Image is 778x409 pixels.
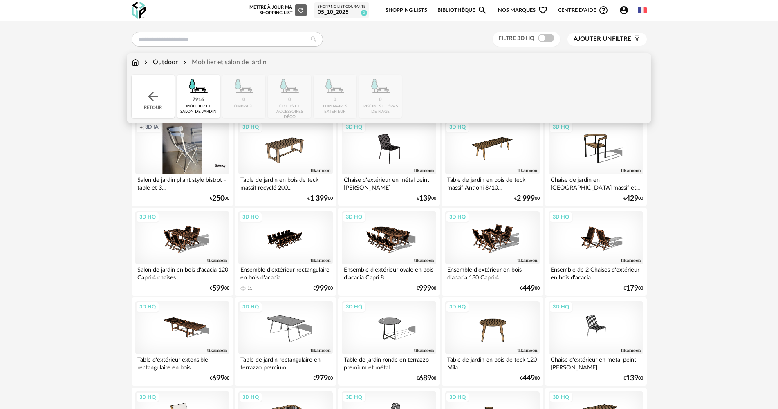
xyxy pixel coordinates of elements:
div: Salon de jardin en bois d'acacia 120 Capri 4 chaises [135,264,229,281]
div: Ensemble d'extérieur rectangulaire en bois d'acacia... [238,264,332,281]
a: 3D HQ Table de jardin en bois de teck massif recyclé 200... €1 39900 [235,118,336,206]
span: Creation icon [139,124,144,130]
span: filtre [574,35,631,43]
div: 3D HQ [136,392,159,402]
div: 3D HQ [239,122,262,132]
div: 7916 [193,97,204,103]
div: € 00 [313,286,333,291]
div: Table d'extérieur extensible rectangulaire en bois... [135,354,229,371]
div: Table de jardin rectangulaire en terrazzo premium... [238,354,332,371]
div: mobilier et salon de jardin [179,104,217,114]
div: € 00 [417,375,436,381]
span: 1 399 [310,196,328,201]
span: Account Circle icon [619,5,632,15]
span: Filtre 3D HQ [498,36,534,41]
a: 3D HQ Chaise de jardin en [GEOGRAPHIC_DATA] massif et... €42900 [545,118,646,206]
span: 2 999 [517,196,535,201]
div: Ensemble de 2 Chaises d'extérieur en bois d'acacia... [549,264,643,281]
span: 979 [316,375,328,381]
img: svg+xml;base64,PHN2ZyB3aWR0aD0iMTYiIGhlaWdodD0iMTYiIHZpZXdCb3g9IjAgMCAxNiAxNiIgZmlsbD0ibm9uZSIgeG... [143,58,149,67]
div: € 00 [210,196,229,201]
div: € 00 [210,286,229,291]
div: Retour [132,75,175,118]
div: Outdoor [143,58,178,67]
a: 3D HQ Table de jardin ronde en terrazzo premium et métal... €68900 [338,297,439,386]
div: € 00 [623,196,643,201]
a: 3D HQ Chaise d'extérieur en métal peint [PERSON_NAME] €13900 [545,297,646,386]
span: 250 [212,196,224,201]
div: 3D HQ [549,122,573,132]
span: Centre d'aideHelp Circle Outline icon [558,5,608,15]
a: 3D HQ Ensemble d'extérieur en bois d'acacia 130 Capri 4 €44900 [442,208,543,296]
div: 3D HQ [446,302,469,312]
div: 3D HQ [549,212,573,222]
div: Table de jardin ronde en terrazzo premium et métal... [342,354,436,371]
div: € 00 [307,196,333,201]
span: Account Circle icon [619,5,629,15]
div: 3D HQ [342,212,366,222]
span: 999 [316,286,328,291]
span: 139 [419,196,431,201]
a: 3D HQ Ensemble de 2 Chaises d'extérieur en bois d'acacia... €17900 [545,208,646,296]
div: € 00 [514,196,540,201]
div: 3D HQ [446,122,469,132]
a: 3D HQ Chaise d'extérieur en métal peint [PERSON_NAME] €13900 [338,118,439,206]
div: € 00 [417,196,436,201]
a: Shopping List courante 05_10_2025 0 [318,4,365,16]
img: svg+xml;base64,PHN2ZyB3aWR0aD0iMTYiIGhlaWdodD0iMTciIHZpZXdCb3g9IjAgMCAxNiAxNyIgZmlsbD0ibm9uZSIgeG... [132,58,139,67]
span: Ajouter un [574,36,612,42]
div: Table de jardin en bois de teck 120 Mila [445,354,539,371]
a: 3D HQ Ensemble d'extérieur ovale en bois d'acacia Capri 8 €99900 [338,208,439,296]
div: € 00 [520,375,540,381]
span: 999 [419,286,431,291]
span: Refresh icon [297,8,305,12]
div: 11 [247,286,252,291]
div: € 00 [623,286,643,291]
div: 3D HQ [136,302,159,312]
span: 0 [361,10,367,16]
div: 3D HQ [549,302,573,312]
div: 3D HQ [549,392,573,402]
a: Creation icon 3D IA Salon de jardin pliant style bistrot – table et 3... €25000 [132,118,233,206]
span: 179 [626,286,638,291]
div: Chaise d'extérieur en métal peint [PERSON_NAME] [342,174,436,191]
div: € 00 [520,286,540,291]
div: 05_10_2025 [318,9,365,16]
a: 3D HQ Ensemble d'extérieur rectangulaire en bois d'acacia... 11 €99900 [235,208,336,296]
span: 689 [419,375,431,381]
span: 429 [626,196,638,201]
a: 3D HQ Table de jardin rectangulaire en terrazzo premium... €97900 [235,297,336,386]
span: 449 [522,375,535,381]
a: Shopping Lists [386,1,427,20]
div: 3D HQ [342,392,366,402]
span: Heart Outline icon [538,5,548,15]
span: 3D IA [145,124,159,130]
div: Chaise d'extérieur en métal peint [PERSON_NAME] [549,354,643,371]
div: 3D HQ [239,212,262,222]
div: Mettre à jour ma Shopping List [248,4,307,16]
div: 3D HQ [136,212,159,222]
div: Salon de jardin pliant style bistrot – table et 3... [135,174,229,191]
div: € 00 [417,286,436,291]
span: Help Circle Outline icon [599,5,608,15]
div: 3D HQ [239,392,262,402]
a: 3D HQ Table de jardin en bois de teck massif Antioni 8/10... €2 99900 [442,118,543,206]
button: Ajouter unfiltre Filter icon [567,33,647,46]
div: Ensemble d'extérieur ovale en bois d'acacia Capri 8 [342,264,436,281]
span: Filter icon [631,35,641,43]
div: 3D HQ [239,302,262,312]
img: svg+xml;base64,PHN2ZyB3aWR0aD0iMjQiIGhlaWdodD0iMjQiIHZpZXdCb3g9IjAgMCAyNCAyNCIgZmlsbD0ibm9uZSIgeG... [146,89,160,104]
div: € 00 [210,375,229,381]
div: 3D HQ [342,302,366,312]
div: Ensemble d'extérieur en bois d'acacia 130 Capri 4 [445,264,539,281]
div: Chaise de jardin en [GEOGRAPHIC_DATA] massif et... [549,174,643,191]
div: Table de jardin en bois de teck massif Antioni 8/10... [445,174,539,191]
div: 3D HQ [446,392,469,402]
span: 599 [212,286,224,291]
a: 3D HQ Table d'extérieur extensible rectangulaire en bois... €69900 [132,297,233,386]
span: Nos marques [498,1,548,20]
div: Table de jardin en bois de teck massif recyclé 200... [238,174,332,191]
span: 699 [212,375,224,381]
div: 3D HQ [342,122,366,132]
a: 3D HQ Salon de jardin en bois d'acacia 120 Capri 4 chaises €59900 [132,208,233,296]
